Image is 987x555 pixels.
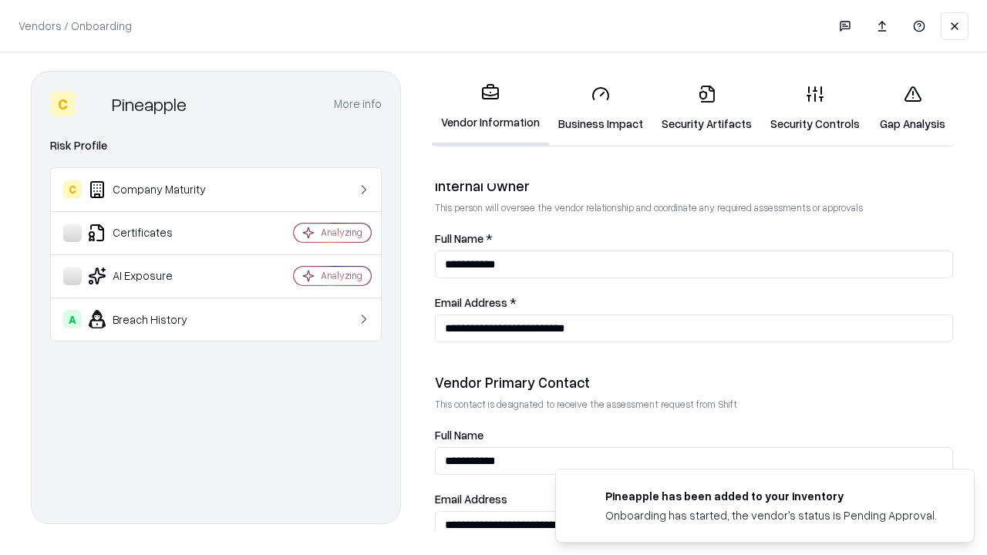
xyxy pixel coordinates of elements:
div: C [50,92,75,116]
div: C [63,180,82,199]
div: Internal Owner [435,177,953,195]
label: Email Address [435,493,953,505]
div: Vendor Primary Contact [435,373,953,392]
div: Analyzing [321,269,362,282]
div: Onboarding has started, the vendor's status is Pending Approval. [605,507,937,523]
img: Pineapple [81,92,106,116]
label: Email Address * [435,297,953,308]
div: A [63,310,82,328]
a: Gap Analysis [869,72,956,144]
label: Full Name [435,429,953,441]
a: Business Impact [549,72,652,144]
div: AI Exposure [63,267,248,285]
a: Security Artifacts [652,72,761,144]
p: This person will oversee the vendor relationship and coordinate any required assessments or appro... [435,201,953,214]
div: Certificates [63,224,248,242]
p: This contact is designated to receive the assessment request from Shift [435,398,953,411]
a: Vendor Information [432,71,549,146]
button: More info [334,90,382,118]
p: Vendors / Onboarding [19,18,132,34]
div: Pineapple has been added to your inventory [605,488,937,504]
div: Pineapple [112,92,187,116]
img: pineappleenergy.com [574,488,593,506]
div: Company Maturity [63,180,248,199]
div: Breach History [63,310,248,328]
div: Risk Profile [50,136,382,155]
div: Analyzing [321,226,362,239]
a: Security Controls [761,72,869,144]
label: Full Name * [435,233,953,244]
